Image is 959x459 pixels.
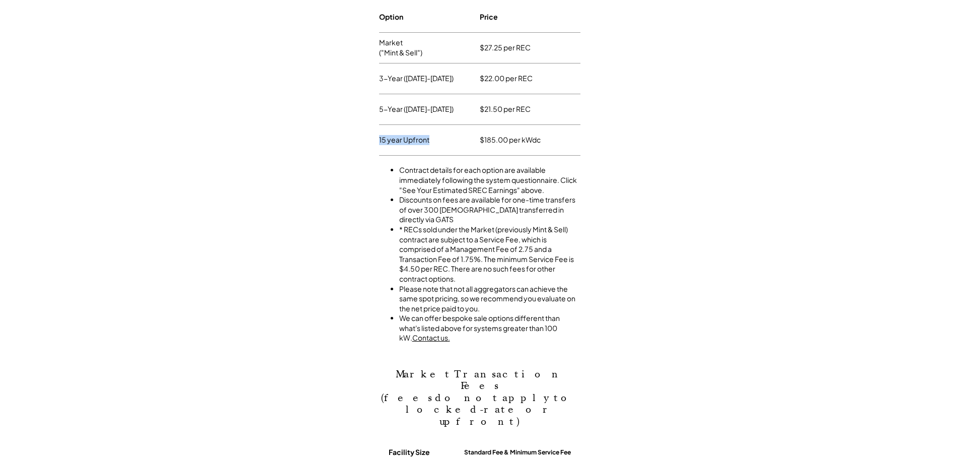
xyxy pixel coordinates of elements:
li: Please note that not all aggregators can achieve the same spot pricing, so we recommend you evalu... [399,284,580,314]
div: $22.00 per REC [480,71,533,86]
div: Market ("Mint & Sell") [379,35,422,60]
div: $21.50 per REC [480,102,531,117]
a: Contact us. [412,333,450,342]
div: $185.00 per kWdc [480,133,541,148]
li: * RECs sold under the Market (previously Mint & Sell) contract are subject to a Service Fee, whic... [399,225,580,284]
div: 15 year Upfront [379,133,429,148]
h2: Market Transaction Fees (fees do not apply to locked-rate or upfront) [379,368,580,442]
div: $27.25 per REC [480,40,531,55]
div: 3-Year ([DATE]-[DATE]) [379,71,454,86]
li: Contract details for each option are available immediately following the system questionnaire. Cl... [399,165,580,195]
li: We can offer bespoke sale options different than what's listed above for systems greater than 100... [399,313,580,343]
li: Discounts on fees are available for one-time transfers of over 300 [DEMOGRAPHIC_DATA] transferred... [399,195,580,225]
div: Price [480,10,498,25]
div: 5-Year ([DATE]-[DATE]) [379,102,454,117]
div: Option [379,10,403,25]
